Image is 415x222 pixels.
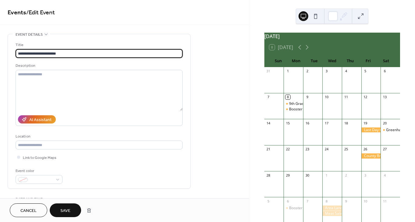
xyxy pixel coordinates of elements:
[322,206,342,211] div: Area Land and Range CDE
[16,196,43,202] span: Date and time
[322,211,342,216] div: Meat Sales Fundraiser Ends
[266,69,271,73] div: 31
[324,95,329,99] div: 10
[324,121,329,125] div: 17
[285,147,290,152] div: 22
[16,168,61,174] div: Event color
[284,107,303,112] div: Booster Club Meeting
[289,101,363,106] div: 9th Grade Leadership Class Parent Meeting
[382,95,387,99] div: 13
[16,63,181,69] div: Description
[18,115,56,124] button: AI Assistant
[361,127,381,133] div: Last Day to Pay Dues, Order Swine Tags and Meat Sales Kickoff
[382,199,387,203] div: 11
[305,121,309,125] div: 16
[361,153,381,159] div: County Broilers Due
[23,155,56,161] span: Link to Google Maps
[382,121,387,125] div: 20
[10,203,47,217] button: Cancel
[344,69,348,73] div: 4
[285,69,290,73] div: 1
[344,147,348,152] div: 25
[266,95,271,99] div: 7
[324,199,329,203] div: 8
[285,95,290,99] div: 8
[269,55,287,67] div: Sun
[363,199,368,203] div: 10
[305,147,309,152] div: 23
[29,117,52,123] div: AI Assistant
[363,95,368,99] div: 12
[305,95,309,99] div: 9
[284,206,303,211] div: Booster Club Meeting
[363,121,368,125] div: 19
[381,127,400,133] div: Greenhand Camp
[284,101,303,106] div: 9th Grade Leadership Class Parent Meeting
[266,173,271,177] div: 28
[26,7,55,19] span: / Edit Event
[344,121,348,125] div: 18
[266,199,271,203] div: 5
[305,55,323,67] div: Tue
[266,121,271,125] div: 14
[382,173,387,177] div: 4
[8,7,26,19] a: Events
[305,199,309,203] div: 7
[285,121,290,125] div: 15
[382,147,387,152] div: 27
[285,199,290,203] div: 6
[264,33,400,40] div: [DATE]
[363,147,368,152] div: 26
[50,203,81,217] button: Save
[344,199,348,203] div: 9
[20,208,37,214] span: Cancel
[377,55,395,67] div: Sat
[305,173,309,177] div: 30
[289,206,326,211] div: Booster Club Meeting
[305,69,309,73] div: 2
[289,107,326,112] div: Booster Club Meeting
[285,173,290,177] div: 29
[344,173,348,177] div: 2
[324,173,329,177] div: 1
[344,95,348,99] div: 11
[324,69,329,73] div: 3
[363,69,368,73] div: 5
[287,55,305,67] div: Mon
[16,31,43,38] span: Event details
[341,55,359,67] div: Thu
[266,147,271,152] div: 21
[16,42,181,48] div: Title
[363,173,368,177] div: 3
[60,208,70,214] span: Save
[382,69,387,73] div: 6
[359,55,377,67] div: Fri
[323,55,341,67] div: Wed
[324,147,329,152] div: 24
[16,133,181,140] div: Location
